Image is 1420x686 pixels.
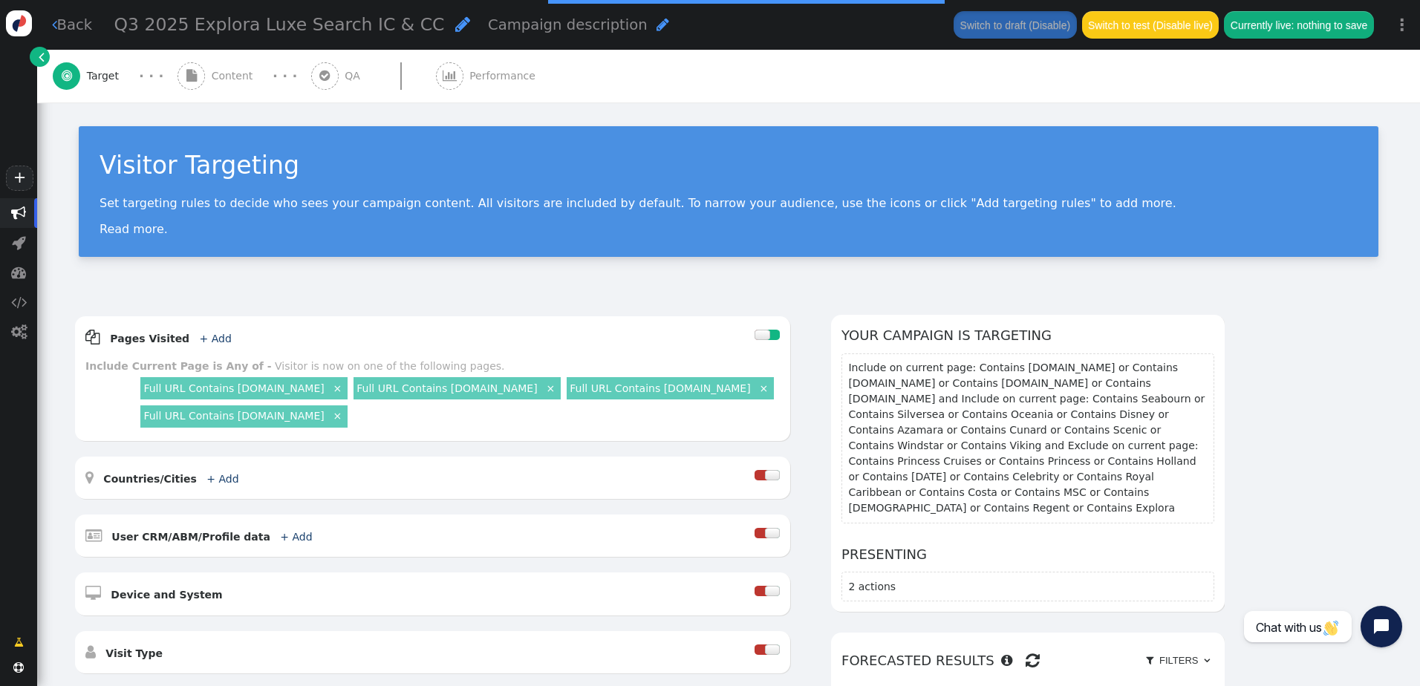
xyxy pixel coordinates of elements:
span:  [85,470,94,485]
div: Visitor is now on one of the following pages. [275,360,504,372]
span:  [455,16,470,33]
span:  [85,644,96,659]
span:  [12,235,26,250]
a:  Target · · · [53,50,177,102]
img: logo-icon.svg [6,10,32,36]
span:  [14,635,24,650]
span:  [319,70,330,82]
span: Filters [1156,655,1201,666]
span:  [39,49,45,65]
span:  [1146,656,1153,665]
a:  [4,629,34,656]
a:  QA [311,50,436,102]
h6: Your campaign is targeting [841,325,1214,345]
a:  Content · · · [177,50,311,102]
span: Target [87,68,126,84]
a: + [6,166,33,191]
a: Full URL Contains [DOMAIN_NAME] [143,410,324,422]
span:  [62,70,72,82]
a: + Add [200,333,232,344]
h6: Forecasted results [841,643,1214,678]
a:  Visit Type [85,647,186,659]
a: Full URL Contains [DOMAIN_NAME] [570,382,750,394]
button: Switch to test (Disable live) [1082,11,1219,38]
a: ⋮ [1384,3,1420,47]
a: Full URL Contains [DOMAIN_NAME] [356,382,537,394]
section: Include on current page: Contains [DOMAIN_NAME] or Contains [DOMAIN_NAME] or Contains [DOMAIN_NAM... [841,353,1214,523]
span: Q3 2025 Explora Luxe Search IC & CC [114,14,445,35]
button: Currently live: nothing to save [1224,11,1373,38]
button: Switch to draft (Disable) [954,11,1076,38]
a: × [544,381,557,394]
div: · · · [139,66,163,86]
span:  [1026,648,1040,673]
a: × [757,381,770,394]
span:  [85,330,100,344]
span:  [11,265,26,280]
span: Campaign description [488,16,648,33]
span: QA [345,68,366,84]
a:  Filters  [1141,649,1214,673]
a: Back [52,14,93,36]
a: + Add [206,473,238,485]
a:  [30,47,50,67]
span:  [11,206,26,220]
span:  [85,528,102,543]
div: · · · [273,66,297,86]
span:  [13,662,24,673]
b: Device and System [111,589,222,601]
span:  [52,17,57,32]
span:  [85,586,101,601]
span:  [11,295,27,310]
span:  [657,17,669,32]
a: Read more. [100,222,168,236]
span: Content [212,68,259,84]
p: Set targeting rules to decide who sees your campaign content. All visitors are included by defaul... [100,196,1358,210]
b: User CRM/ABM/Profile data [111,531,270,543]
a:  Pages Visited + Add [85,333,255,344]
a: Full URL Contains [DOMAIN_NAME] [143,382,324,394]
b: Include Current Page is Any of - [85,360,272,372]
a:  Performance [436,50,569,102]
a:  User CRM/ABM/Profile data + Add [85,531,336,543]
div: Visitor Targeting [100,147,1358,184]
span:  [443,70,457,82]
span:  [1204,656,1210,665]
a: × [330,381,344,394]
a: × [330,408,344,422]
b: Pages Visited [110,333,189,344]
b: Visit Type [105,647,163,659]
a:  Countries/Cities + Add [85,473,263,485]
span:  [11,324,27,339]
a: + Add [280,531,312,543]
span: 2 actions [848,581,896,592]
b: Countries/Cities [103,473,197,485]
span:  [1001,654,1012,667]
h6: Presenting [841,544,1214,564]
a:  Device and System [85,589,247,601]
span: Performance [469,68,541,84]
span:  [186,70,197,82]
